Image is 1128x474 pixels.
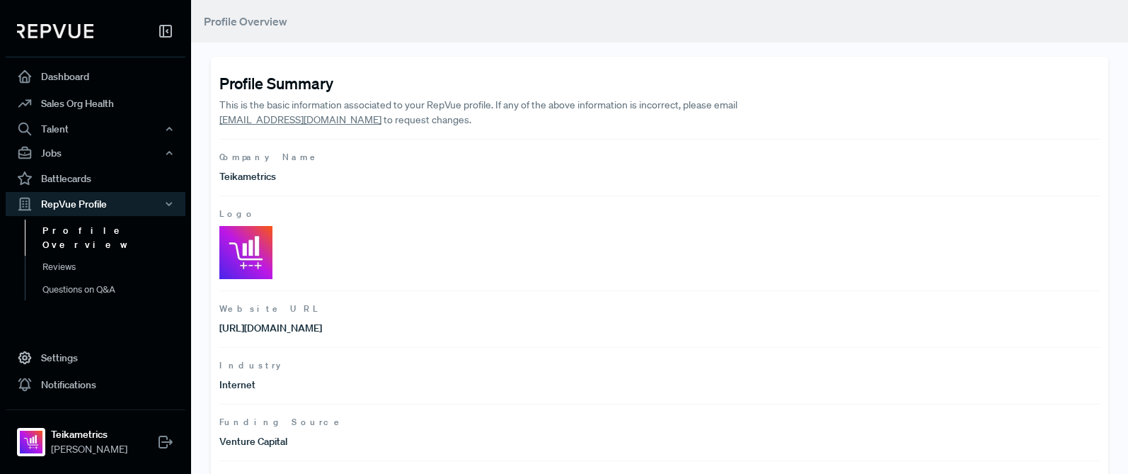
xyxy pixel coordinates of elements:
[219,378,660,393] p: Internet
[219,98,747,128] p: This is the basic information associated to your RepVue profile. If any of the above information ...
[219,321,660,336] p: [URL][DOMAIN_NAME]
[219,208,1100,220] span: Logo
[6,344,185,371] a: Settings
[6,90,185,117] a: Sales Org Health
[219,359,1100,372] span: Industry
[219,113,381,126] a: [EMAIL_ADDRESS][DOMAIN_NAME]
[25,278,205,301] a: Questions on Q&A
[51,427,127,442] strong: Teikametrics
[6,410,185,463] a: TeikametricsTeikametrics[PERSON_NAME]
[219,74,1100,92] h4: Profile Summary
[25,220,205,256] a: Profile Overview
[6,63,185,90] a: Dashboard
[6,192,185,216] button: RepVue Profile
[17,24,93,38] img: RepVue
[219,434,660,449] p: Venture Capital
[6,165,185,192] a: Battlecards
[219,303,1100,315] span: Website URL
[204,14,287,28] span: Profile Overview
[6,371,185,398] a: Notifications
[219,169,660,184] p: Teikametrics
[51,442,127,457] span: [PERSON_NAME]
[25,256,205,278] a: Reviews
[219,151,1100,164] span: Company Name
[219,226,272,279] img: Logo
[6,117,185,141] button: Talent
[6,141,185,165] button: Jobs
[20,431,42,453] img: Teikametrics
[219,416,1100,429] span: Funding Source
